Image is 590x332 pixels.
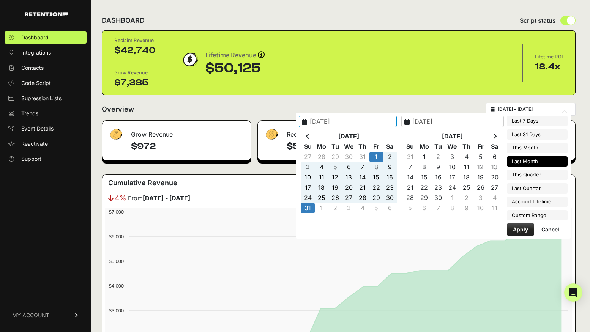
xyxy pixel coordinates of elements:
a: Support [5,153,87,165]
div: Reclaim Revenue [114,37,156,44]
td: 10 [445,162,459,172]
span: Code Script [21,79,51,87]
span: Trends [21,110,38,117]
td: 30 [431,193,445,203]
td: 22 [369,183,383,193]
div: $50,125 [205,61,265,76]
th: Fr [473,142,487,152]
a: Reactivate [5,138,87,150]
td: 17 [301,183,315,193]
li: Last 7 Days [507,116,568,126]
td: 20 [342,183,356,193]
td: 3 [342,203,356,213]
td: 24 [445,183,459,193]
th: Mo [417,142,431,152]
a: Contacts [5,62,87,74]
td: 28 [403,193,417,203]
td: 5 [369,203,383,213]
td: 28 [315,152,328,162]
td: 27 [301,152,315,162]
td: 2 [431,152,445,162]
li: Last Quarter [507,183,568,194]
text: $6,000 [109,234,124,239]
td: 23 [431,183,445,193]
li: This Quarter [507,170,568,180]
td: 1 [445,193,459,203]
span: MY ACCOUNT [12,312,49,319]
td: 6 [342,162,356,172]
span: Integrations [21,49,51,57]
th: Tu [328,142,342,152]
th: We [445,142,459,152]
td: 16 [383,172,397,183]
td: 8 [445,203,459,213]
li: Account Lifetime [507,197,568,207]
td: 5 [403,203,417,213]
td: 10 [473,203,487,213]
td: 2 [459,193,473,203]
td: 25 [315,193,328,203]
div: Lifetime Revenue [205,50,265,61]
td: 7 [431,203,445,213]
div: $42,740 [114,44,156,57]
th: [DATE] [315,131,383,142]
td: 19 [328,183,342,193]
td: 6 [487,152,502,162]
td: 17 [445,172,459,183]
span: Event Details [21,125,54,132]
strong: [DATE] - [DATE] [143,194,190,202]
td: 3 [301,162,315,172]
text: $5,000 [109,258,124,264]
td: 20 [487,172,502,183]
td: 21 [356,183,369,193]
div: Grow Revenue [114,69,156,77]
text: $3,000 [109,308,124,313]
td: 1 [369,152,383,162]
text: $4,000 [109,283,124,289]
a: Integrations [5,47,87,59]
td: 4 [315,162,328,172]
td: 9 [459,203,473,213]
td: 2 [328,203,342,213]
td: 8 [417,162,431,172]
td: 10 [301,172,315,183]
td: 13 [342,172,356,183]
img: Retention.com [25,12,68,16]
td: 27 [487,183,502,193]
a: Supression Lists [5,92,87,104]
td: 31 [301,203,315,213]
td: 11 [459,162,473,172]
td: 4 [459,152,473,162]
h4: $972 [131,140,245,153]
th: Su [403,142,417,152]
td: 1 [315,203,328,213]
td: 18 [459,172,473,183]
span: From [128,194,190,203]
li: Last 31 Days [507,129,568,140]
li: This Month [507,143,568,153]
th: Mo [315,142,328,152]
td: 15 [369,172,383,183]
span: Reactivate [21,140,48,148]
td: 28 [356,193,369,203]
div: Grow Revenue [102,121,251,143]
button: Apply [507,223,534,236]
th: Su [301,142,315,152]
td: 29 [417,193,431,203]
td: 7 [403,162,417,172]
th: Sa [383,142,397,152]
a: MY ACCOUNT [5,304,87,327]
td: 14 [403,172,417,183]
td: 31 [356,152,369,162]
span: Contacts [21,64,44,72]
td: 9 [383,162,397,172]
td: 12 [473,162,487,172]
td: 26 [473,183,487,193]
td: 26 [328,193,342,203]
th: Th [459,142,473,152]
h2: DASHBOARD [102,15,145,26]
td: 19 [473,172,487,183]
th: [DATE] [417,131,488,142]
img: fa-dollar-13500eef13a19c4ab2b9ed9ad552e47b0d9fc28b02b83b90ba0e00f96d6372e9.png [108,127,123,142]
td: 30 [342,152,356,162]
